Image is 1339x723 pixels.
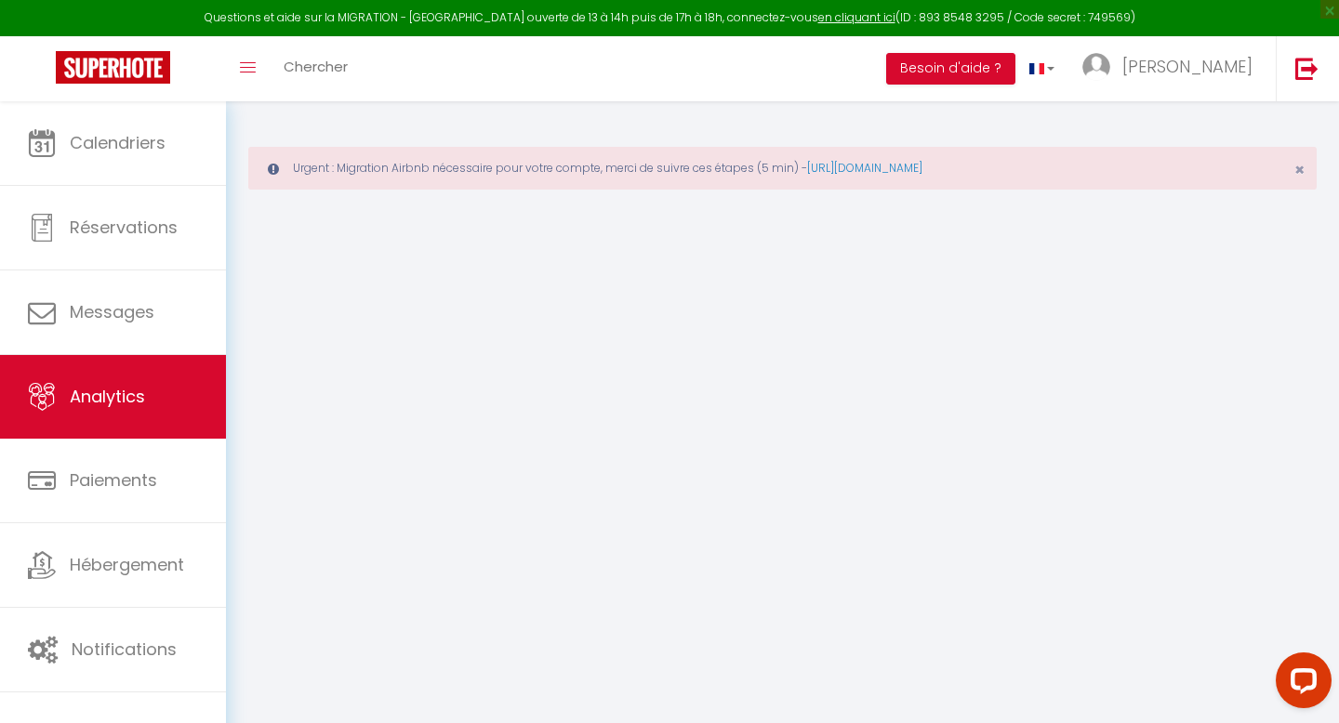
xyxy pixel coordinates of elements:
[1295,57,1319,80] img: logout
[807,160,922,176] a: [URL][DOMAIN_NAME]
[70,300,154,323] span: Messages
[70,131,166,154] span: Calendriers
[818,9,895,25] a: en cliquant ici
[56,51,170,84] img: Super Booking
[70,553,184,576] span: Hébergement
[284,57,348,76] span: Chercher
[1294,162,1305,178] button: Close
[248,147,1317,190] div: Urgent : Migration Airbnb nécessaire pour votre compte, merci de suivre ces étapes (5 min) -
[1068,36,1276,101] a: ... [PERSON_NAME]
[1294,158,1305,181] span: ×
[72,638,177,661] span: Notifications
[270,36,362,101] a: Chercher
[1082,53,1110,81] img: ...
[70,468,157,492] span: Paiements
[70,216,178,239] span: Réservations
[1122,55,1253,78] span: [PERSON_NAME]
[70,385,145,408] span: Analytics
[1261,645,1339,723] iframe: LiveChat chat widget
[886,53,1015,85] button: Besoin d'aide ?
